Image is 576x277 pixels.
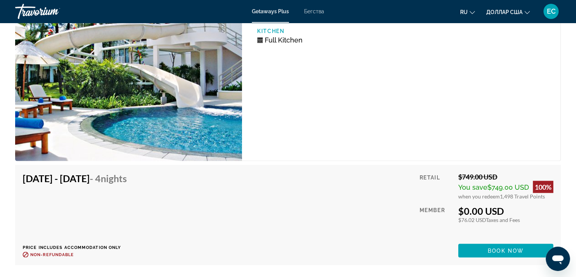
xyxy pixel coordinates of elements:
div: $0.00 USD [458,205,553,216]
div: $76.02 USD [458,216,553,223]
a: Травориум [15,2,91,21]
h4: [DATE] - [DATE] [23,172,127,184]
p: Kitchen [257,28,401,34]
font: ru [460,9,468,15]
iframe: Кнопка запуска окна обмена сообщениями [546,247,570,271]
span: Full Kitchen [265,36,303,44]
span: - 4 [90,172,127,184]
font: доллар США [486,9,523,15]
div: Member [420,205,453,238]
div: Retail [420,172,453,199]
span: You save [458,183,487,191]
span: Taxes and Fees [486,216,520,223]
span: Book now [488,247,524,253]
span: Non-refundable [30,252,74,257]
a: Бегства [304,8,324,14]
button: Book now [458,244,553,257]
font: ЕС [547,7,556,15]
span: when you redeem [458,193,500,199]
button: Изменить язык [460,6,475,17]
a: Getaways Plus [252,8,289,14]
button: Меню пользователя [541,3,561,19]
div: 100% [533,181,553,193]
button: Изменить валюту [486,6,530,17]
span: 1,498 Travel Points [500,193,545,199]
div: $749.00 USD [458,172,553,181]
span: Nights [101,172,127,184]
span: $749.00 USD [487,183,529,191]
p: Price includes accommodation only [23,245,133,250]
